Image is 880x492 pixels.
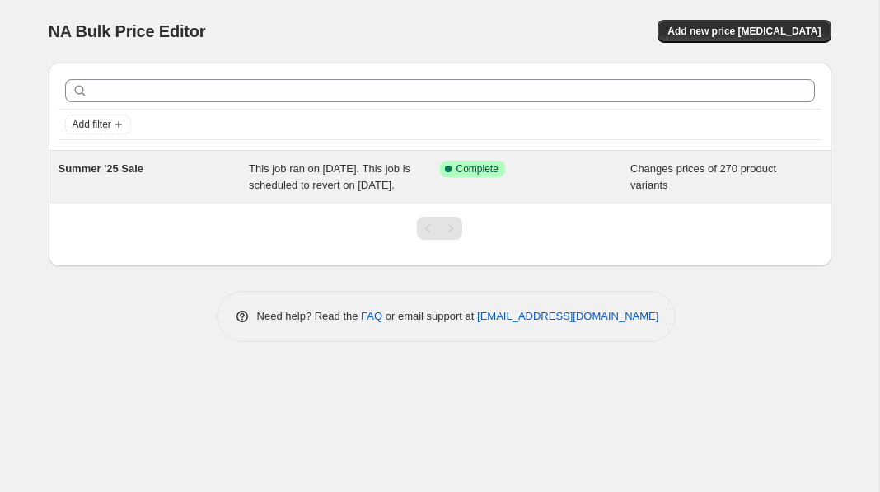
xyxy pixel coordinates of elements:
a: [EMAIL_ADDRESS][DOMAIN_NAME] [477,310,658,322]
span: This job ran on [DATE]. This job is scheduled to revert on [DATE]. [249,162,410,191]
span: NA Bulk Price Editor [49,22,206,40]
nav: Pagination [417,217,462,240]
span: Add new price [MEDICAL_DATA] [667,25,821,38]
button: Add filter [65,115,131,134]
span: Need help? Read the [257,310,362,322]
span: Complete [456,162,499,176]
a: FAQ [361,310,382,322]
span: Summer '25 Sale [59,162,144,175]
button: Add new price [MEDICAL_DATA] [658,20,831,43]
span: or email support at [382,310,477,322]
span: Add filter [73,118,111,131]
span: Changes prices of 270 product variants [630,162,776,191]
